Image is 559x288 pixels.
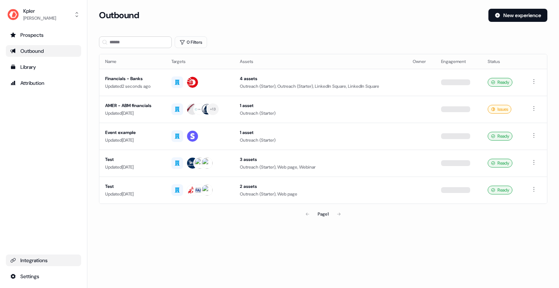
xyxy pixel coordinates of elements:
button: New experience [488,9,547,22]
div: Updated [DATE] [105,137,160,144]
div: Attribution [10,79,77,87]
a: Go to integrations [6,271,81,282]
div: 1 asset [240,102,401,109]
a: Go to attribution [6,77,81,89]
div: Ready [488,159,512,167]
a: Go to outbound experience [6,45,81,57]
div: Updated [DATE] [105,110,160,117]
div: Test [105,156,160,163]
button: Kpler[PERSON_NAME] [6,6,81,23]
div: Outreach (Starter), Outreach (Starter), LinkedIn Square, LinkedIn Square [240,83,401,90]
th: Targets [166,54,234,69]
div: 4 assets [240,75,401,82]
div: Updated [DATE] [105,190,160,198]
div: Issues [488,105,511,114]
div: Updated 2 seconds ago [105,83,160,90]
div: Integrations [10,257,77,264]
div: Outreach (Starter), Web page [240,190,401,198]
div: Kpler [23,7,56,15]
div: [PERSON_NAME] [23,15,56,22]
button: 0 Filters [175,36,207,48]
div: Ready [488,186,512,194]
div: Event example [105,129,160,136]
th: Owner [407,54,435,69]
div: Outreach (Starter) [240,110,401,117]
a: Go to templates [6,61,81,73]
div: 1 asset [240,129,401,136]
div: Outbound [10,47,77,55]
a: Go to prospects [6,29,81,41]
div: Outreach (Starter), Web page, Webinar [240,163,401,171]
th: Engagement [435,54,482,69]
div: Test [105,183,160,190]
th: Status [482,54,524,69]
div: Updated [DATE] [105,163,160,171]
a: Go to integrations [6,255,81,266]
div: Page 1 [318,210,329,218]
h3: Outbound [99,10,139,21]
div: Financials - Banks [105,75,160,82]
div: 2 assets [240,183,401,190]
div: Outreach (Starter) [240,137,401,144]
div: Ready [488,78,512,87]
div: Prospects [10,31,77,39]
div: AMER - ABM financials [105,102,160,109]
div: Ready [488,132,512,141]
div: 3 assets [240,156,401,163]
div: Settings [10,273,77,280]
div: Library [10,63,77,71]
div: + 13 [210,106,216,113]
th: Assets [234,54,407,69]
th: Name [99,54,166,69]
